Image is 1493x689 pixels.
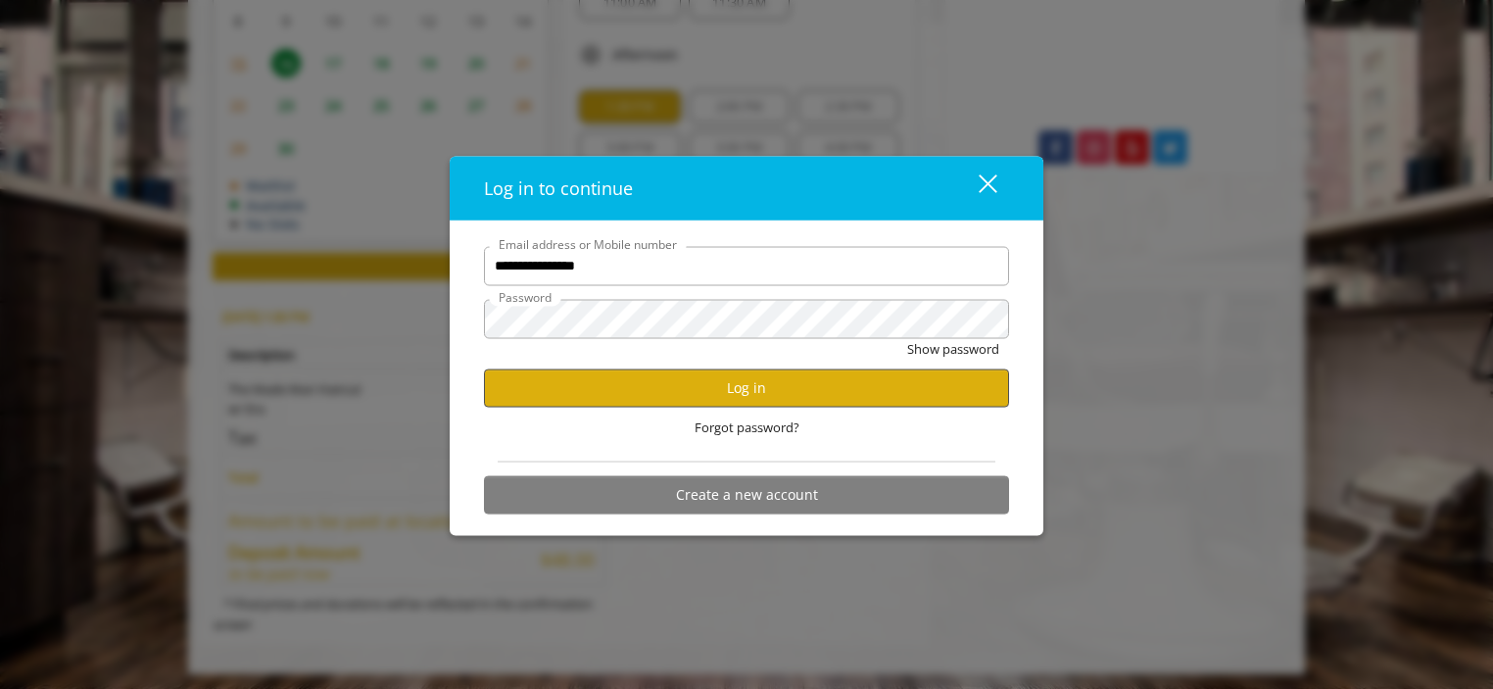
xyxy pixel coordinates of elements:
input: Password [484,299,1009,338]
button: Log in [484,369,1009,407]
input: Email address or Mobile number [484,246,1009,285]
span: Log in to continue [484,175,633,199]
label: Email address or Mobile number [489,234,687,253]
div: close dialog [956,173,995,203]
button: Create a new account [484,475,1009,514]
button: Show password [907,338,999,359]
button: close dialog [942,168,1009,208]
label: Password [489,287,561,306]
span: Forgot password? [695,417,799,437]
